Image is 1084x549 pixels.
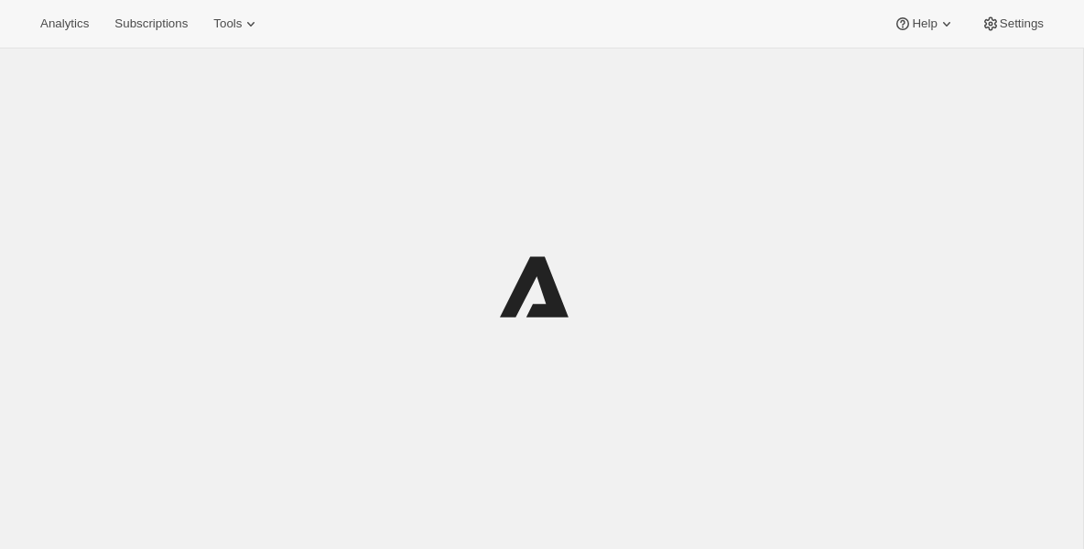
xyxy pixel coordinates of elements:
[202,11,271,37] button: Tools
[114,16,188,31] span: Subscriptions
[29,11,100,37] button: Analytics
[970,11,1055,37] button: Settings
[213,16,242,31] span: Tools
[883,11,966,37] button: Help
[40,16,89,31] span: Analytics
[1000,16,1044,31] span: Settings
[912,16,937,31] span: Help
[103,11,199,37] button: Subscriptions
